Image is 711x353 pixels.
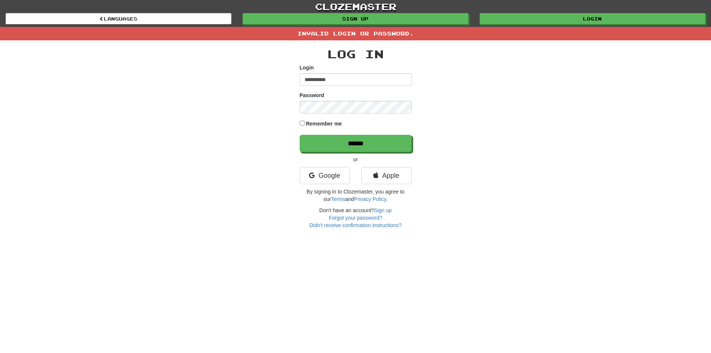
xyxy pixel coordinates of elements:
a: Sign up [374,207,392,213]
a: Login [480,13,705,24]
label: Login [300,64,314,71]
a: Privacy Policy [354,196,386,202]
a: Sign up [243,13,468,24]
a: Apple [361,167,412,184]
p: By signing in to Clozemaster, you agree to our and . [300,188,412,203]
a: Terms [331,196,345,202]
p: or [300,156,412,163]
a: Languages [6,13,231,24]
label: Remember me [306,120,342,127]
label: Password [300,92,324,99]
h2: Log In [300,48,412,60]
div: Don't have an account? [300,207,412,229]
a: Forgot your password? [329,215,382,221]
a: Google [300,167,350,184]
a: Didn't receive confirmation instructions? [309,222,402,228]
